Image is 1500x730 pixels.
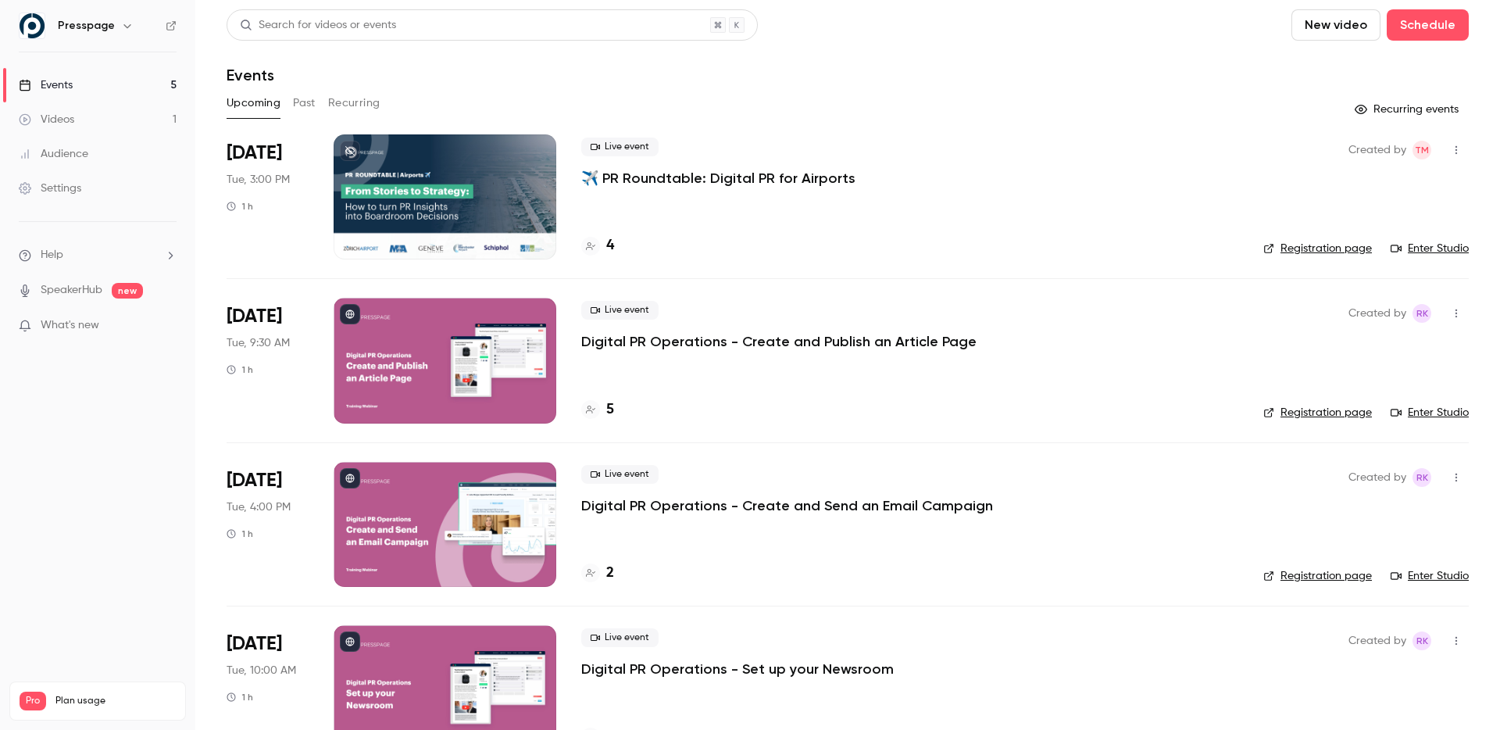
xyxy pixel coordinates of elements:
span: Robin Kleine [1412,304,1431,323]
h4: 4 [606,235,614,256]
h1: Events [227,66,274,84]
div: Oct 21 Tue, 3:00 PM (Europe/Amsterdam) [227,134,309,259]
button: Recurring events [1348,97,1469,122]
div: 1 h [227,200,253,213]
a: Digital PR Operations - Set up your Newsroom [581,660,894,678]
span: TM [1415,141,1429,159]
div: Settings [19,181,81,196]
span: Tue, 9:30 AM [227,335,290,351]
a: Digital PR Operations - Create and Publish an Article Page [581,332,977,351]
div: 1 h [227,528,253,540]
img: Presspage [20,13,45,38]
span: RK [1416,304,1428,323]
button: New video [1291,9,1380,41]
a: SpeakerHub [41,282,102,299]
a: 4 [581,235,614,256]
span: Robin Kleine [1412,468,1431,487]
span: RK [1416,468,1428,487]
div: Videos [19,112,74,127]
span: Teis Meijer [1412,141,1431,159]
div: Events [19,77,73,93]
div: 1 h [227,363,253,376]
li: help-dropdown-opener [19,247,177,263]
span: [DATE] [227,141,282,166]
a: Registration page [1263,568,1372,584]
div: Audience [19,146,88,162]
span: Created by [1348,141,1406,159]
span: [DATE] [227,304,282,329]
div: Search for videos or events [240,17,396,34]
div: Nov 4 Tue, 9:30 AM (Europe/Amsterdam) [227,298,309,423]
span: Live event [581,301,659,320]
span: [DATE] [227,632,282,657]
a: ✈️ PR Roundtable: Digital PR for Airports [581,169,855,188]
span: Created by [1348,304,1406,323]
button: Past [293,91,316,116]
span: Live event [581,628,659,647]
a: Enter Studio [1391,241,1469,256]
a: Registration page [1263,241,1372,256]
span: What's new [41,317,99,334]
span: Live event [581,465,659,484]
div: Nov 18 Tue, 4:00 PM (Europe/Amsterdam) [227,462,309,587]
span: Created by [1348,468,1406,487]
a: Digital PR Operations - Create and Send an Email Campaign [581,496,993,515]
span: Help [41,247,63,263]
span: RK [1416,632,1428,650]
button: Schedule [1387,9,1469,41]
span: Tue, 3:00 PM [227,172,290,188]
span: Live event [581,138,659,156]
a: 5 [581,399,614,420]
h6: Presspage [58,18,115,34]
a: Enter Studio [1391,405,1469,420]
button: Recurring [328,91,380,116]
a: Enter Studio [1391,568,1469,584]
span: Pro [20,692,46,710]
span: Created by [1348,632,1406,650]
span: [DATE] [227,468,282,493]
a: Registration page [1263,405,1372,420]
span: Tue, 4:00 PM [227,499,291,515]
iframe: Noticeable Trigger [158,319,177,333]
button: Upcoming [227,91,280,116]
span: Plan usage [55,695,176,707]
span: new [112,283,143,299]
div: 1 h [227,691,253,703]
a: 2 [581,563,614,584]
span: Robin Kleine [1412,632,1431,650]
h4: 5 [606,399,614,420]
h4: 2 [606,563,614,584]
span: Tue, 10:00 AM [227,663,296,678]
